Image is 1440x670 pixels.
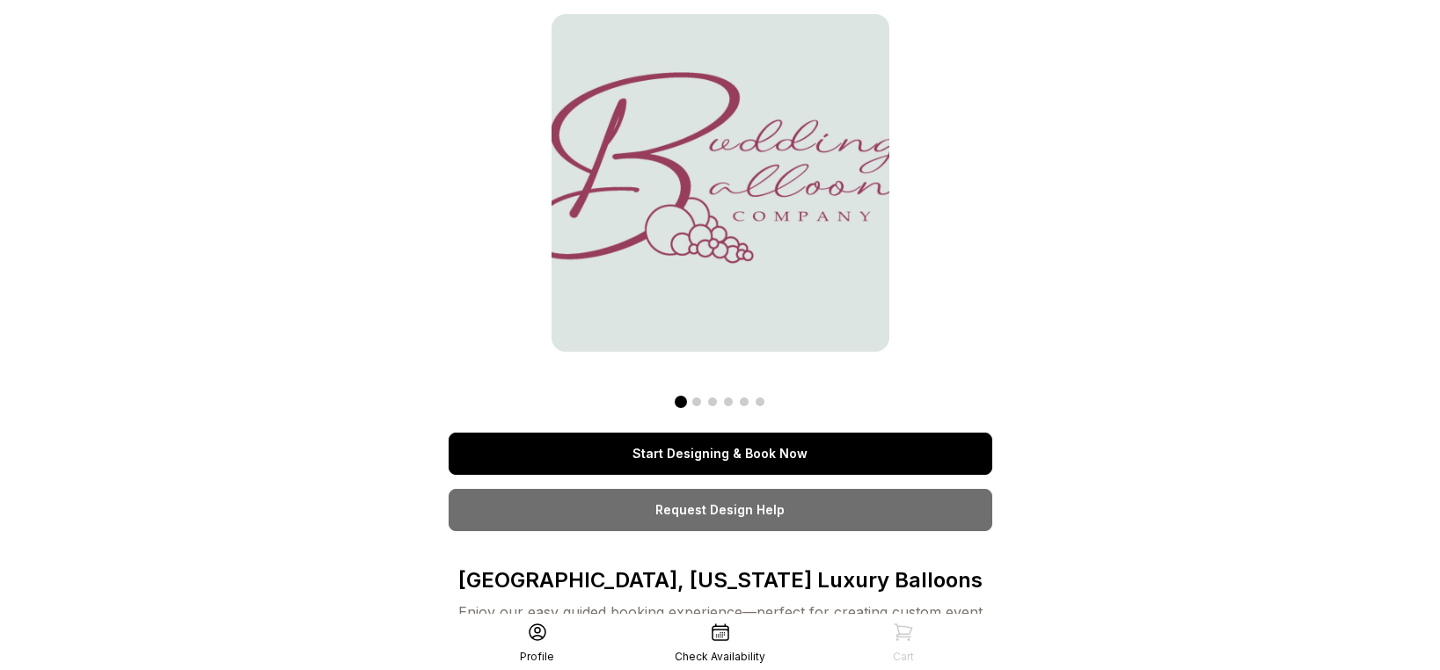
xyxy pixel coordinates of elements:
a: Request Design Help [449,489,992,531]
div: Cart [893,650,914,664]
div: Check Availability [675,650,765,664]
div: Profile [520,650,554,664]
a: Start Designing & Book Now [449,433,992,475]
p: [GEOGRAPHIC_DATA], [US_STATE] Luxury Balloons [449,566,992,594]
